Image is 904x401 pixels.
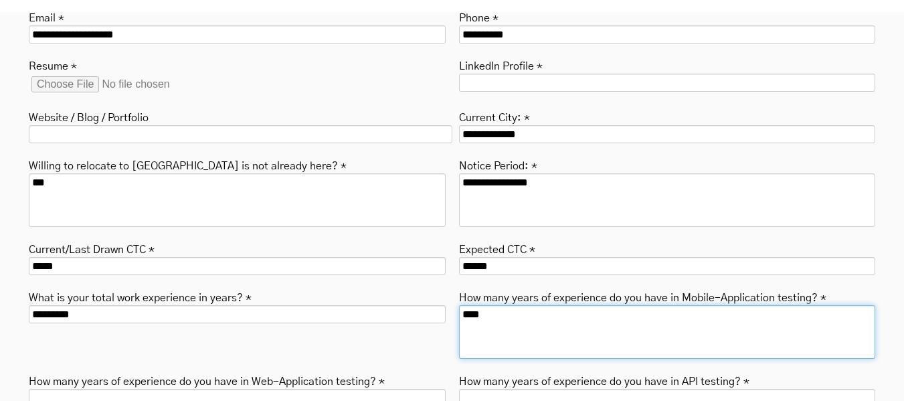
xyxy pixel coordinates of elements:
[29,240,155,257] label: Current/Last Drawn CTC *
[459,108,530,125] label: Current City: *
[29,56,77,74] label: Resume *
[459,56,543,74] label: LinkedIn Profile *
[29,108,149,125] label: Website / Blog / Portfolio
[29,8,64,25] label: Email *
[29,156,347,173] label: Willing to relocate to [GEOGRAPHIC_DATA] is not already here? *
[459,240,535,257] label: Expected CTC *
[29,372,385,389] label: How many years of experience do you have in Web-Application testing? *
[459,288,826,305] label: How many years of experience do you have in Mobile-Application testing? *
[459,156,537,173] label: Notice Period: *
[459,372,749,389] label: How many years of experience do you have in API testing? *
[29,288,252,305] label: What is your total work experience in years? *
[459,8,499,25] label: Phone *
